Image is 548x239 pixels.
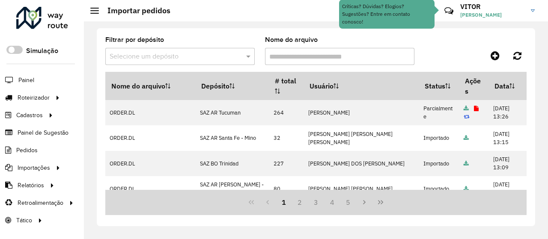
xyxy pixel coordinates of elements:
[196,176,269,201] td: SAZ AR [PERSON_NAME] - Mino
[196,100,269,125] td: SAZ AR Tucuman
[340,194,357,210] button: 5
[16,111,43,120] span: Cadastros
[292,194,308,210] button: 2
[489,100,527,125] td: [DATE] 13:26
[464,185,469,192] a: Arquivo completo
[419,100,459,125] td: Parcialmente
[304,176,419,201] td: [PERSON_NAME] [PERSON_NAME]
[464,160,469,167] a: Arquivo completo
[105,151,196,176] td: ORDER.DL
[304,100,419,125] td: [PERSON_NAME]
[276,194,292,210] button: 1
[196,72,269,100] th: Depósito
[440,2,458,20] a: Contato Rápido
[196,125,269,150] td: SAZ AR Santa Fe - Mino
[464,105,469,112] a: Arquivo completo
[304,125,419,150] td: [PERSON_NAME] [PERSON_NAME] [PERSON_NAME]
[304,151,419,176] td: [PERSON_NAME] DOS [PERSON_NAME]
[419,125,459,150] td: Importado
[419,72,459,100] th: Status
[489,125,527,150] td: [DATE] 13:15
[105,35,164,45] label: Filtrar por depósito
[269,176,304,201] td: 80
[419,176,459,201] td: Importado
[265,35,318,45] label: Nome do arquivo
[99,6,170,15] h2: Importar pedidos
[372,194,389,210] button: Last Page
[269,125,304,150] td: 32
[460,3,524,11] h3: VITOR
[269,72,304,100] th: # total
[474,105,479,112] a: Exibir log de erros
[18,76,34,85] span: Painel
[269,100,304,125] td: 264
[489,151,527,176] td: [DATE] 13:09
[459,72,488,100] th: Ações
[464,113,470,120] a: Reimportar
[460,11,524,19] span: [PERSON_NAME]
[308,194,324,210] button: 3
[196,151,269,176] td: SAZ BO Trinidad
[324,194,340,210] button: 4
[16,216,32,225] span: Tático
[105,72,196,100] th: Nome do arquivo
[18,128,68,137] span: Painel de Sugestão
[16,146,38,155] span: Pedidos
[105,100,196,125] td: ORDER.DL
[26,46,58,56] label: Simulação
[419,151,459,176] td: Importado
[304,72,419,100] th: Usuário
[18,181,44,190] span: Relatórios
[18,93,50,102] span: Roteirizador
[356,194,372,210] button: Next Page
[464,134,469,142] a: Arquivo completo
[269,151,304,176] td: 227
[18,198,63,207] span: Retroalimentação
[105,176,196,201] td: ORDER.DL
[489,176,527,201] td: [DATE] 12:56
[105,125,196,150] td: ORDER.DL
[489,72,527,100] th: Data
[18,163,50,172] span: Importações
